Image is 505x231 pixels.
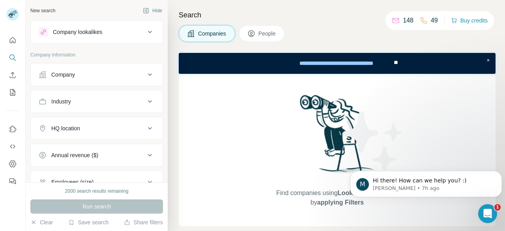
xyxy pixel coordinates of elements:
button: Dashboard [6,157,19,171]
button: Feedback [6,174,19,188]
span: applying Filters [317,199,364,206]
button: Buy credits [451,15,488,26]
button: Quick start [6,33,19,47]
img: Surfe Illustration - Stars [337,105,408,177]
button: Company lookalikes [31,23,163,41]
h4: Search [179,9,496,21]
p: Company information [30,51,163,58]
span: People [258,30,277,38]
div: Company [51,71,75,79]
button: Hide [137,5,168,17]
div: 2000 search results remaining [65,188,129,195]
div: HQ location [51,124,80,132]
span: Lookalikes search [338,190,393,196]
p: 148 [403,16,413,25]
button: Annual revenue ($) [31,146,163,165]
button: Use Surfe API [6,139,19,154]
span: Find companies using or by [274,188,400,207]
button: Industry [31,92,163,111]
div: Industry [51,98,71,105]
button: Company [31,65,163,84]
iframe: Intercom live chat [478,204,497,223]
iframe: Intercom notifications message [347,154,505,210]
button: Clear [30,218,53,226]
span: Companies [198,30,227,38]
button: Share filters [124,218,163,226]
div: Employees (size) [51,178,94,186]
iframe: Banner [179,53,496,74]
div: Annual revenue ($) [51,151,98,159]
button: HQ location [31,119,163,138]
button: Save search [68,218,108,226]
button: My lists [6,85,19,100]
button: Employees (size) [31,173,163,192]
div: New search [30,7,55,14]
span: 1 [494,204,501,210]
div: Company lookalikes [53,28,102,36]
p: 49 [431,16,438,25]
img: Surfe Illustration - Woman searching with binoculars [296,93,378,181]
button: Enrich CSV [6,68,19,82]
button: Use Surfe on LinkedIn [6,122,19,136]
button: Search [6,51,19,65]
